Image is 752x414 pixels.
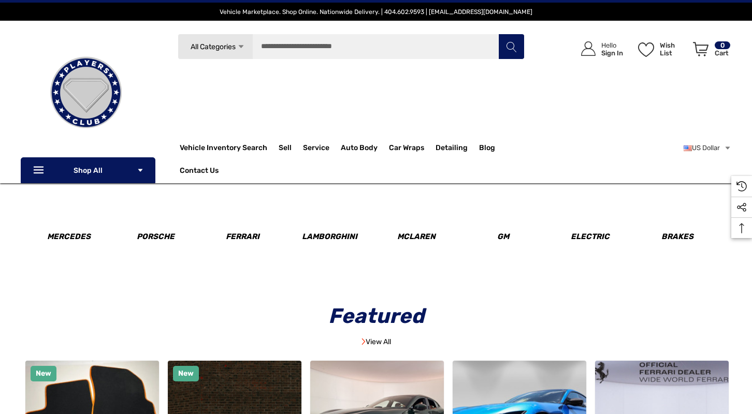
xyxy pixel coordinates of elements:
[634,194,720,254] a: Image Device Brakes
[571,232,610,242] span: Electric
[497,232,509,242] span: GM
[498,34,524,60] button: Search
[661,232,693,242] span: Brakes
[715,49,730,57] p: Cart
[715,41,730,49] p: 0
[26,194,112,254] a: Image Device Mercedes
[389,143,424,155] span: Car Wraps
[34,41,138,144] img: Players Club | Cars For Sale
[601,49,623,57] p: Sign In
[684,138,731,158] a: USD
[361,337,391,346] a: View All
[601,41,623,49] p: Hello
[731,223,752,233] svg: Top
[190,42,235,51] span: All Categories
[200,194,285,254] a: Image Device Ferrari
[688,31,731,71] a: Cart with 0 items
[237,43,245,51] svg: Icon Arrow Down
[47,232,91,242] span: Mercedes
[461,194,546,254] a: Image Device GM
[341,138,389,158] a: Auto Body
[389,138,436,158] a: Car Wraps
[693,42,708,56] svg: Review Your Cart
[32,165,48,176] svg: Icon Line
[303,143,329,155] span: Service
[569,31,628,67] a: Sign in
[638,42,654,57] svg: Wish List
[279,143,292,155] span: Sell
[137,167,144,174] svg: Icon Arrow Down
[436,138,479,158] a: Detailing
[178,34,253,60] a: All Categories Icon Arrow Down Icon Arrow Up
[113,194,198,254] a: Image Device Porsche
[180,166,219,178] a: Contact Us
[361,338,366,345] img: Image Banner
[436,143,468,155] span: Detailing
[736,181,747,191] svg: Recently Viewed
[303,138,341,158] a: Service
[180,143,267,155] a: Vehicle Inventory Search
[137,232,175,242] span: Porsche
[226,232,259,242] span: Ferrari
[21,157,155,183] p: Shop All
[633,31,688,67] a: Wish List Wish List
[397,232,436,242] span: McLaren
[374,194,459,254] a: Image Device McLaren
[302,232,357,242] span: Lamborghini
[279,138,303,158] a: Sell
[220,8,532,16] span: Vehicle Marketplace. Shop Online. Nationwide Delivery. | 404.602.9593 | [EMAIL_ADDRESS][DOMAIN_NAME]
[581,41,596,56] svg: Icon User Account
[287,194,372,254] a: Image Device Lamborghini
[36,369,51,378] span: New
[178,369,194,378] span: New
[660,41,687,57] p: Wish List
[321,304,431,328] span: Featured
[341,143,378,155] span: Auto Body
[547,194,633,254] a: Image Device Electric
[736,202,747,213] svg: Social Media
[479,143,495,155] a: Blog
